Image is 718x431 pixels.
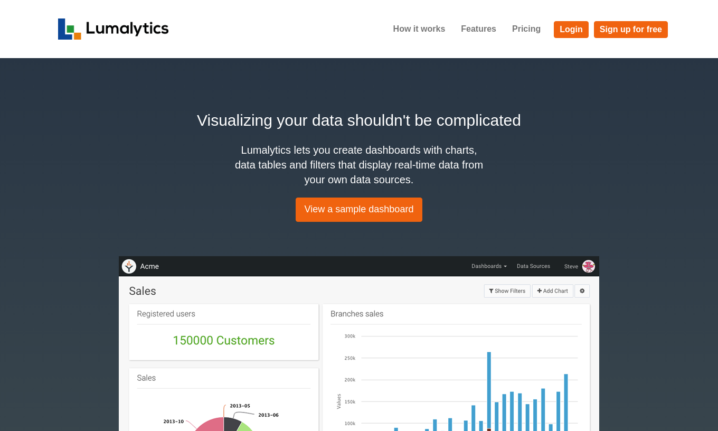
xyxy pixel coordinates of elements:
[58,108,660,132] h2: Visualizing your data shouldn't be complicated
[594,21,668,38] a: Sign up for free
[296,198,423,222] a: View a sample dashboard
[58,18,168,40] img: logo_v2-f34f87db3d4d9f5311d6c47995059ad6168825a3e1eb260e01c8041e89355404.png
[385,16,454,42] a: How it works
[453,16,504,42] a: Features
[554,21,589,38] a: Login
[504,16,549,42] a: Pricing
[232,143,486,187] h4: Lumalytics lets you create dashboards with charts, data tables and filters that display real-time...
